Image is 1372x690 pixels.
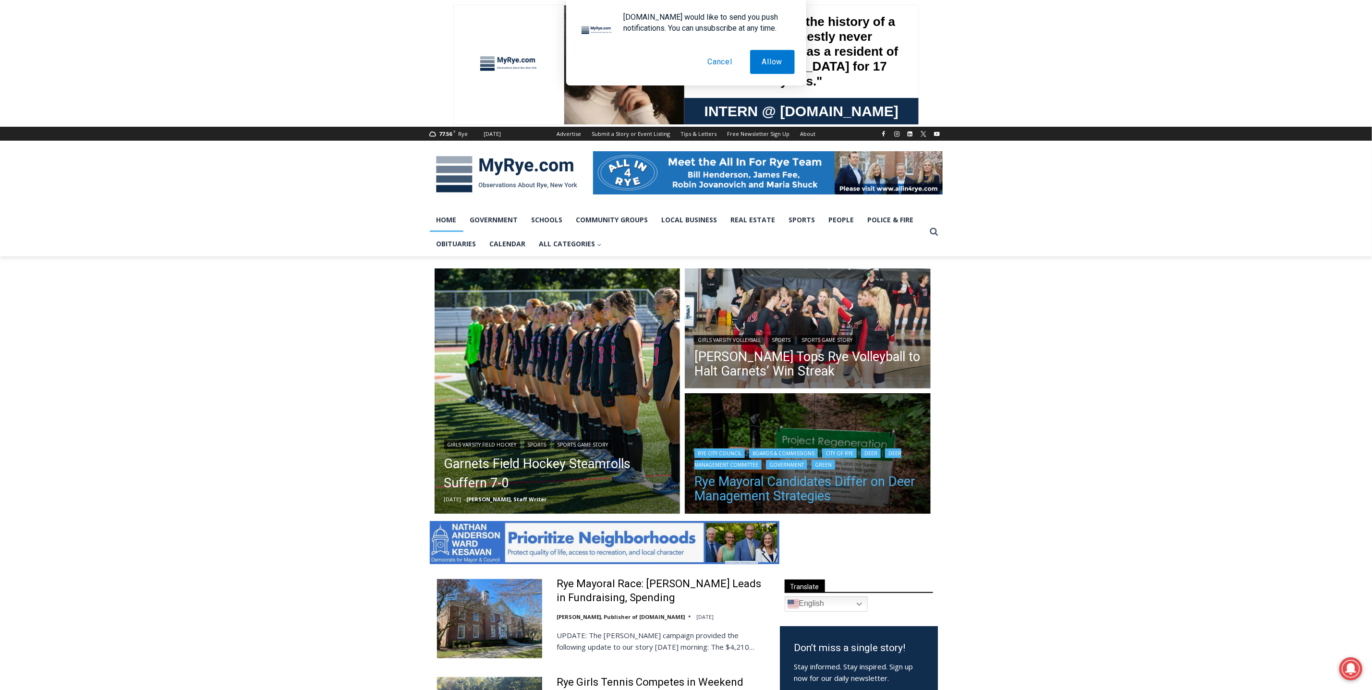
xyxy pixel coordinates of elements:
[464,496,467,503] span: –
[444,440,520,449] a: Girls Varsity Field Hockey
[694,333,921,345] div: | |
[694,350,921,378] a: [PERSON_NAME] Tops Rye Volleyball to Halt Garnets’ Win Streak
[822,208,861,232] a: People
[243,0,454,93] div: "I learned about the history of a place I’d honestly never considered even as a resident of [GEOG...
[467,496,547,503] a: [PERSON_NAME], Staff Writer
[695,50,744,74] button: Cancel
[675,127,722,141] a: Tips & Letters
[616,12,795,34] div: [DOMAIN_NAME] would like to send you push notifications. You can unsubscribe at any time.
[430,208,463,232] a: Home
[557,629,767,653] p: UPDATE: The [PERSON_NAME] campaign provided the following update to our story [DATE] morning: The...
[878,128,889,140] a: Facebook
[655,208,724,232] a: Local Business
[861,208,921,232] a: Police & Fire
[112,81,117,91] div: 6
[430,149,583,199] img: MyRye.com
[435,268,680,514] img: (PHOTO: The Rye Field Hockey team lined up before a game on September 20, 2025. Credit: Maureen T...
[453,129,456,134] span: F
[724,208,782,232] a: Real Estate
[685,393,931,516] a: Read More Rye Mayoral Candidates Differ on Deer Management Strategies
[904,128,916,140] a: Linkedin
[444,496,461,503] time: [DATE]
[925,223,943,241] button: View Search Form
[101,81,105,91] div: 4
[554,440,612,449] a: Sports Game Story
[430,208,925,256] nav: Primary Navigation
[918,128,929,140] a: X
[551,127,821,141] nav: Secondary Navigation
[694,335,764,345] a: Girls Varsity Volleyball
[685,393,931,516] img: (PHOTO: The Rye Nature Center maintains two fenced deer exclosure areas to keep deer out and allo...
[570,208,655,232] a: Community Groups
[768,335,794,345] a: Sports
[435,268,680,514] a: Read More Garnets Field Hockey Steamrolls Suffern 7-0
[525,208,570,232] a: Schools
[785,596,868,612] a: English
[750,50,795,74] button: Allow
[593,151,943,194] img: All in for Rye
[931,128,943,140] a: YouTube
[749,448,818,458] a: Boards & Commissions
[794,641,923,656] h3: Don’t miss a single story!
[822,448,857,458] a: City of Rye
[694,447,921,470] div: | | | | | |
[861,448,881,458] a: Deer
[586,127,675,141] a: Submit a Story or Event Listing
[483,232,533,256] a: Calendar
[231,93,465,120] a: Intern @ [DOMAIN_NAME]
[578,12,616,50] img: notification icon
[459,130,468,138] div: Rye
[795,127,821,141] a: About
[891,128,903,140] a: Instagram
[533,232,609,256] button: Child menu of All Categories
[782,208,822,232] a: Sports
[788,598,799,610] img: en
[8,97,128,119] h4: [PERSON_NAME] Read Sanctuary Fall Fest: [DATE]
[524,440,550,449] a: Sports
[484,130,501,138] div: [DATE]
[685,268,931,391] img: (PHOTO: The Rye Volleyball team from a win on September 27, 2025. Credit: Tatia Chkheidze.)
[437,579,542,658] img: Rye Mayoral Race: Henderson Leads in Fundraising, Spending
[557,613,685,620] a: [PERSON_NAME], Publisher of [DOMAIN_NAME]
[696,613,714,620] time: [DATE]
[794,661,923,684] p: Stay informed. Stay inspired. Sign up now for our daily newsletter.
[439,130,452,137] span: 77.56
[766,460,807,470] a: Government
[551,127,586,141] a: Advertise
[694,448,745,458] a: Rye City Council
[694,474,921,503] a: Rye Mayoral Candidates Differ on Deer Management Strategies
[444,438,671,449] div: | |
[444,454,671,493] a: Garnets Field Hockey Steamrolls Suffern 7-0
[722,127,795,141] a: Free Newsletter Sign Up
[557,577,767,605] a: Rye Mayoral Race: [PERSON_NAME] Leads in Fundraising, Spending
[685,268,931,391] a: Read More Somers Tops Rye Volleyball to Halt Garnets’ Win Streak
[430,232,483,256] a: Obituaries
[101,28,129,79] div: Live Music
[463,208,525,232] a: Government
[785,580,825,593] span: Translate
[0,96,144,120] a: [PERSON_NAME] Read Sanctuary Fall Fest: [DATE]
[798,335,856,345] a: Sports Game Story
[812,460,835,470] a: Green
[251,96,445,117] span: Intern @ [DOMAIN_NAME]
[108,81,110,91] div: /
